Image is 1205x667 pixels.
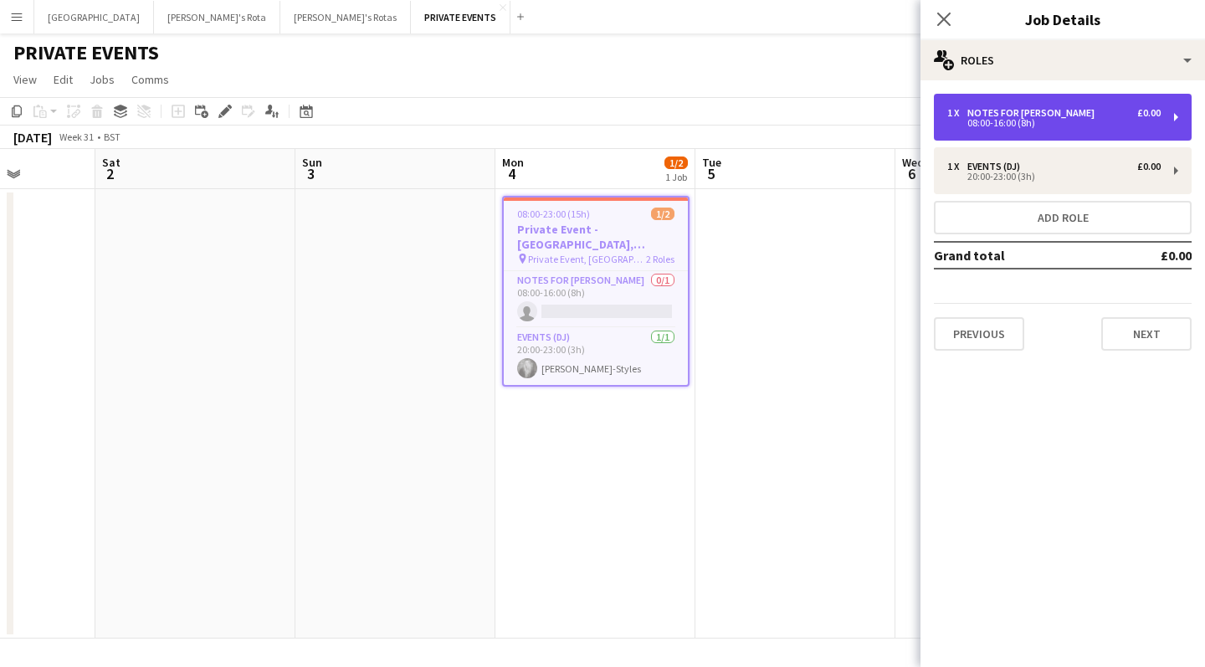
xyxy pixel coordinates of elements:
button: Add role [934,201,1192,234]
div: £0.00 [1137,161,1161,172]
div: BST [104,131,120,143]
span: 08:00-23:00 (15h) [517,208,590,220]
div: 1 x [947,107,967,119]
div: Roles [920,40,1205,80]
a: View [7,69,44,90]
app-card-role: Notes for [PERSON_NAME]0/108:00-16:00 (8h) [504,271,688,328]
h1: PRIVATE EVENTS [13,40,159,65]
span: Mon [502,155,524,170]
button: [PERSON_NAME]'s Rota [154,1,280,33]
span: View [13,72,37,87]
button: PRIVATE EVENTS [411,1,510,33]
h3: Job Details [920,8,1205,30]
td: £0.00 [1112,242,1192,269]
div: Notes for [PERSON_NAME] [967,107,1101,119]
div: 1 x [947,161,967,172]
span: 2 Roles [646,253,674,265]
span: Comms [131,72,169,87]
span: 2 [100,164,120,183]
span: 4 [500,164,524,183]
button: Previous [934,317,1024,351]
span: Edit [54,72,73,87]
button: Next [1101,317,1192,351]
span: Tue [702,155,721,170]
app-card-role: Events (DJ)1/120:00-23:00 (3h)[PERSON_NAME]-Styles [504,328,688,385]
div: 08:00-16:00 (8h) [947,119,1161,127]
div: £0.00 [1137,107,1161,119]
span: Week 31 [55,131,97,143]
div: [DATE] [13,129,52,146]
h3: Private Event - [GEOGRAPHIC_DATA], [PERSON_NAME]'s-VINYL [504,222,688,252]
div: Events (DJ) [967,161,1027,172]
span: Jobs [90,72,115,87]
app-job-card: 08:00-23:00 (15h)1/2Private Event - [GEOGRAPHIC_DATA], [PERSON_NAME]'s-VINYL Private Event, [GEOG... [502,196,690,387]
a: Edit [47,69,79,90]
span: 1/2 [651,208,674,220]
a: Comms [125,69,176,90]
span: Wed [902,155,924,170]
button: [GEOGRAPHIC_DATA] [34,1,154,33]
span: Sun [302,155,322,170]
span: Private Event, [GEOGRAPHIC_DATA], [PERSON_NAME]'s - VINYL [528,253,646,265]
span: Sat [102,155,120,170]
span: 3 [300,164,322,183]
div: 1 Job [665,171,687,183]
span: 6 [900,164,924,183]
button: [PERSON_NAME]'s Rotas [280,1,411,33]
span: 1/2 [664,156,688,169]
span: 5 [700,164,721,183]
td: Grand total [934,242,1112,269]
div: 20:00-23:00 (3h) [947,172,1161,181]
a: Jobs [83,69,121,90]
